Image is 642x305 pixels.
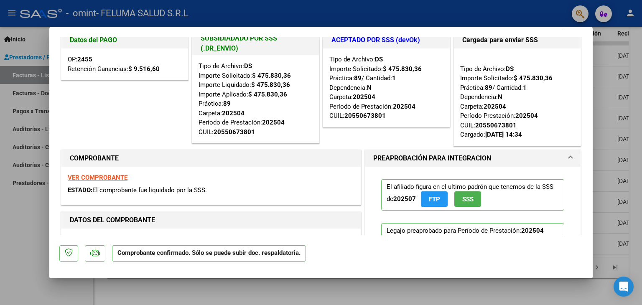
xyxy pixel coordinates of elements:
[393,103,415,110] strong: 202504
[429,196,440,203] span: FTP
[523,84,527,91] strong: 1
[244,62,252,70] strong: DS
[252,72,291,79] strong: $ 475.830,36
[484,103,506,110] strong: 202504
[460,55,574,140] div: Tipo de Archivo: Importe Solicitado: Práctica: / Cantidad: Dependencia: Carpeta: Período Prestaci...
[329,55,443,121] div: Tipo de Archivo: Importe Solicitado: Práctica: / Cantidad: Dependencia: Carpeta: Período de Prest...
[381,179,564,211] p: El afiliado figura en el ultimo padrón que tenemos de la SSS de
[344,111,386,121] div: 20550673801
[68,65,160,73] span: Retención Ganancias:
[462,35,572,45] h1: Cargada para enviar SSS
[375,56,383,63] strong: DS
[521,227,544,234] strong: 202504
[485,131,522,138] strong: [DATE] 14:34
[421,191,448,207] button: FTP
[506,65,514,73] strong: DS
[387,235,445,244] div: Ver Legajo Asociado
[454,191,481,207] button: SSS
[515,112,538,119] strong: 202504
[112,245,306,262] p: Comprobante confirmado. Sólo se puede subir doc. respaldatoria.
[199,61,313,137] div: Tipo de Archivo: Importe Solicitado: Importe Liquidado: Importe Aplicado: Práctica: Carpeta: Perí...
[462,196,474,203] span: SSS
[70,154,119,162] strong: COMPROBANTE
[68,186,92,194] span: ESTADO:
[383,65,422,73] strong: $ 475.830,36
[70,216,155,224] strong: DATOS DEL COMPROBANTE
[68,56,92,63] span: OP:
[393,195,416,203] strong: 202507
[485,84,492,91] strong: 89
[475,121,517,130] div: 20550673801
[498,93,502,101] strong: N
[223,100,231,107] strong: 89
[262,119,285,126] strong: 202504
[367,84,372,91] strong: N
[68,174,127,181] a: VER COMPROBANTE
[514,74,553,82] strong: $ 475.830,36
[128,65,160,73] strong: $ 9.516,60
[251,81,290,89] strong: $ 475.830,36
[222,109,245,117] strong: 202504
[201,33,311,53] h1: SUBSIDIADADO POR SSS (.DR_ENVIO)
[77,56,92,63] strong: 2455
[365,150,581,167] mat-expansion-panel-header: PREAPROBACIÓN PARA INTEGRACION
[392,74,396,82] strong: 1
[331,35,441,45] h1: ACEPTADO POR SSS (devOk)
[92,186,207,194] span: El comprobante fue liquidado por la SSS.
[214,127,255,137] div: 20550673801
[614,277,634,297] div: Open Intercom Messenger
[373,153,491,163] h1: PREAPROBACIÓN PARA INTEGRACION
[353,93,375,101] strong: 202504
[70,35,180,45] h1: Datos del PAGO
[248,91,287,98] strong: $ 475.830,36
[354,74,362,82] strong: 89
